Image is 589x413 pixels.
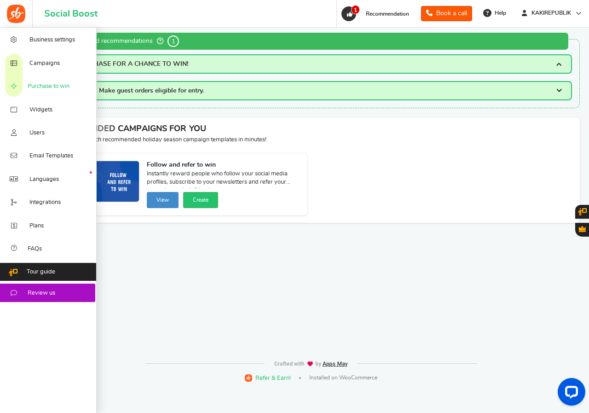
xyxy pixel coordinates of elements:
[479,6,511,20] a: Help
[147,161,300,170] strong: Follow and refer to win
[28,289,55,297] span: Review us
[44,9,98,19] h1: Social Boost
[76,61,188,67] span: PURCHASE FOR A CHANCE TO WIN!
[29,129,45,137] span: Users
[421,6,472,21] a: Book a call
[7,5,25,23] img: Social Boost
[341,6,414,21] a: 1 Recommendation
[29,152,73,160] span: Email Templates
[147,170,300,188] span: Instantly reward people who follow your social media profiles, subscribe to your newsletters and ...
[147,192,179,208] button: View
[29,222,44,230] span: Plans
[309,374,377,382] span: Installed on WooCommerce
[575,223,589,237] button: Gratisfaction
[29,59,60,68] span: Campaigns
[49,136,572,144] p: Preview and launch recommended holiday season campaign templates in minutes!
[167,35,179,47] span: 1
[29,106,52,114] span: Widgets
[29,198,61,207] span: Integrations
[49,125,572,134] h4: RECOMMENDED CAMPAIGNS FOR YOU
[99,87,204,94] span: Make guest orders eligible for entry.
[579,226,586,232] span: Gratisfaction
[29,36,75,44] span: Business settings
[299,377,301,379] span: |
[351,5,360,14] span: 1
[90,171,92,174] em: New
[50,33,568,50] div: Personalized recommendations
[550,374,589,413] iframe: LiveChat chat widget
[492,9,506,17] span: Help
[29,175,59,184] span: Languages
[27,268,55,276] span: Tour guide
[28,82,69,91] span: Purchase to win
[274,361,348,367] img: img-footer.webp
[366,11,409,17] span: Recommendation
[528,9,575,17] span: KAKIREPUBLIK
[28,245,42,253] span: FAQs
[245,373,291,382] a: Refer & Earn!
[57,161,139,203] img: Recommended Campaigns
[183,192,218,208] button: Create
